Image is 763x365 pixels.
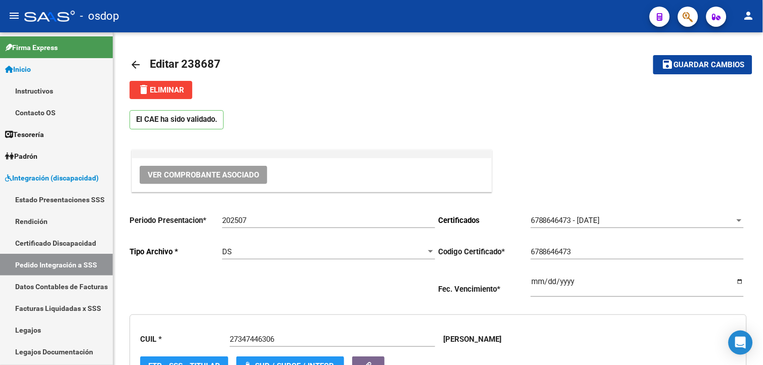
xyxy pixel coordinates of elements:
p: Fec. Vencimiento [438,284,531,295]
span: Padrón [5,151,37,162]
span: Firma Express [5,42,58,53]
p: CUIL * [140,334,230,345]
button: Eliminar [130,81,192,99]
span: Tesorería [5,129,44,140]
p: Codigo Certificado [438,246,531,257]
mat-icon: delete [138,83,150,96]
span: DS [222,247,232,256]
button: Guardar cambios [653,55,752,74]
div: Open Intercom Messenger [729,331,753,355]
button: Ver Comprobante Asociado [140,166,267,184]
span: Eliminar [138,85,184,95]
mat-icon: menu [8,10,20,22]
p: El CAE ha sido validado. [130,110,224,129]
span: Inicio [5,64,31,75]
p: Periodo Presentacion [130,215,222,226]
p: Tipo Archivo * [130,246,222,257]
mat-icon: save [661,58,673,70]
span: Ver Comprobante Asociado [148,170,259,179]
span: Editar 238687 [150,58,221,70]
p: Certificados [438,215,531,226]
span: Integración (discapacidad) [5,172,99,184]
mat-icon: person [743,10,755,22]
span: - osdop [80,5,119,27]
span: Guardar cambios [673,61,744,70]
p: [PERSON_NAME] [443,334,501,345]
span: 6788646473 - [DATE] [531,216,600,225]
mat-icon: arrow_back [130,59,142,71]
